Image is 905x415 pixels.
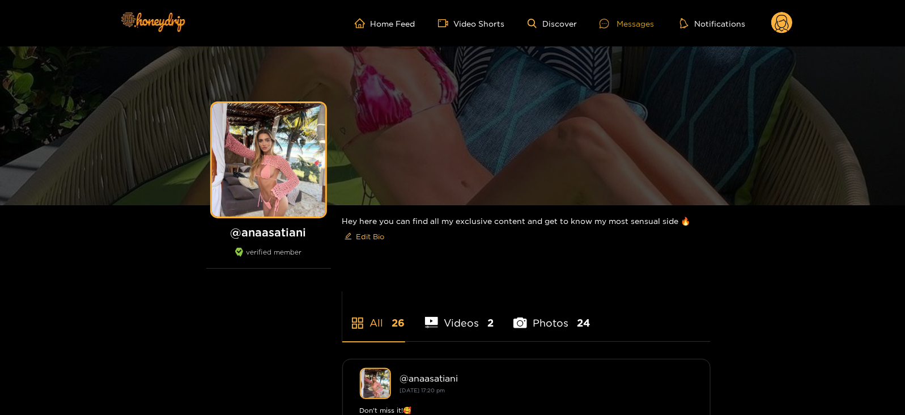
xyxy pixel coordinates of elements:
[206,248,331,269] div: verified member
[677,18,749,29] button: Notifications
[342,227,387,245] button: editEdit Bio
[600,17,654,30] div: Messages
[342,205,711,255] div: Hey here you can find all my exclusive content and get to know my most sensual side 🔥
[487,316,494,330] span: 2
[355,18,415,28] a: Home Feed
[392,316,405,330] span: 26
[577,316,590,330] span: 24
[425,290,494,341] li: Videos
[438,18,505,28] a: Video Shorts
[356,231,385,242] span: Edit Bio
[513,290,590,341] li: Photos
[355,18,371,28] span: home
[400,373,693,383] div: @ anaasatiani
[528,19,577,28] a: Discover
[345,232,352,241] span: edit
[438,18,454,28] span: video-camera
[206,225,331,239] h1: @ anaasatiani
[351,316,364,330] span: appstore
[400,387,445,393] small: [DATE] 17:20 pm
[342,290,405,341] li: All
[360,368,391,399] img: anaasatiani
